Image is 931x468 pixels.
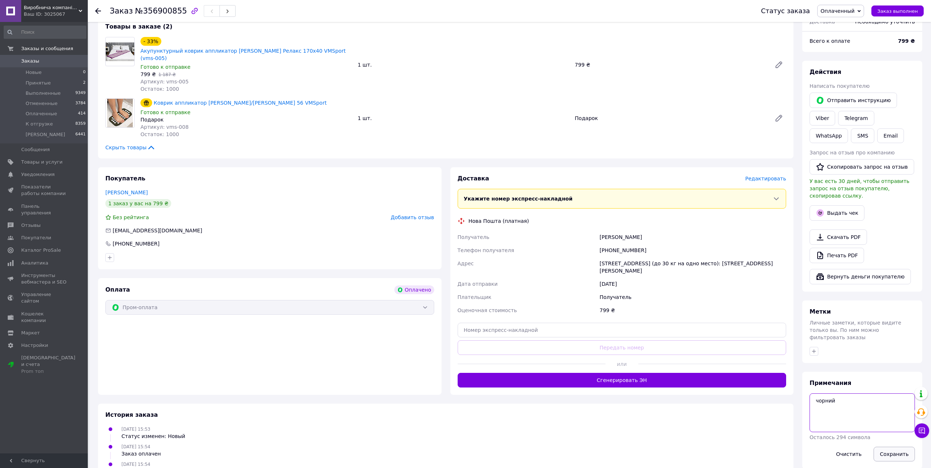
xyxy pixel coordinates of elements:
div: Ваш ID: 3025067 [24,11,88,18]
span: Каталог ProSale [21,247,61,254]
span: Примечания [810,379,851,386]
span: Отмененные [26,100,57,107]
button: Сгенерировать ЭН [458,373,787,387]
span: Виробнича компанія VMSport [24,4,79,11]
span: [DEMOGRAPHIC_DATA] и счета [21,355,75,375]
div: Статус изменен: Новый [121,433,185,440]
div: 1 шт. [355,60,572,70]
span: 3784 [75,100,86,107]
span: Оплаченный [821,8,855,14]
div: [PERSON_NAME] [598,231,788,244]
input: Номер экспресс-накладной [458,323,787,337]
button: Чат с покупателем [915,423,929,438]
a: Акупунктурный коврик аппликатор [PERSON_NAME] Релакс 170х40 VMSport (vms-005) [140,48,346,61]
span: Заказы [21,58,39,64]
button: SMS [851,128,874,143]
div: Получатель [598,291,788,304]
div: 799 ₴ [572,60,769,70]
span: Товары и услуги [21,159,63,165]
span: Отзывы [21,222,41,229]
span: Показатели работы компании [21,184,68,197]
span: Панель управления [21,203,68,216]
button: Email [877,128,904,143]
a: Скачать PDF [810,229,867,245]
span: Покупатель [105,175,145,182]
a: Печать PDF [810,248,864,263]
span: Заказы и сообщения [21,45,73,52]
span: Скрыть товары [105,144,155,151]
span: 6441 [75,131,86,138]
span: Добавить отзыв [391,214,434,220]
span: Всего к оплате [810,38,850,44]
span: [DATE] 15:53 [121,427,150,432]
span: 0 [83,69,86,76]
span: Принятые [26,80,51,86]
b: 799 ₴ [898,38,915,44]
span: 799 ₴ [140,71,156,77]
span: Оценочная стоимость [458,307,517,313]
span: К отгрузке [26,121,53,127]
span: [PERSON_NAME] [26,131,65,138]
span: Заказ [110,7,133,15]
span: Действия [810,68,841,75]
div: Статус заказа [761,7,810,15]
div: Оплачено [394,285,434,294]
span: История заказа [105,411,158,418]
div: Вернуться назад [95,7,101,15]
a: Telegram [838,111,874,126]
span: 9349 [75,90,86,97]
span: Инструменты вебмастера и SEO [21,272,68,285]
div: [PHONE_NUMBER] [112,240,160,247]
span: Плательщик [458,294,492,300]
span: или [605,360,638,368]
span: Готово к отправке [140,64,191,70]
span: Покупатели [21,235,51,241]
span: Новые [26,69,42,76]
button: Скопировать запрос на отзыв [810,159,914,175]
img: Акупунктурный коврик аппликатор Кузнецова Релакс 170х40 VMSport (vms-005) [106,42,134,61]
span: Уведомления [21,171,55,178]
span: [EMAIL_ADDRESS][DOMAIN_NAME] [113,228,202,233]
span: [DATE] 15:54 [121,444,150,449]
span: Кошелек компании [21,311,68,324]
span: Товары в заказе (2) [105,23,172,30]
span: Укажите номер экспресс-накладной [464,196,573,202]
a: [PERSON_NAME] [105,190,148,195]
span: Артикул: vms-008 [140,124,189,130]
span: Написать покупателю [810,83,870,89]
button: Заказ выполнен [871,5,924,16]
button: Сохранить [874,447,915,461]
span: 2 [83,80,86,86]
span: [DATE] 15:54 [121,462,150,467]
button: Выдать чек [810,205,864,221]
a: Редактировать [772,111,786,126]
span: Остаток: 1000 [140,131,179,137]
span: Без рейтинга [113,214,149,220]
div: Нова Пошта (платная) [467,217,531,225]
div: [STREET_ADDRESS] (до 30 кг на одно место): [STREET_ADDRESS][PERSON_NAME] [598,257,788,277]
span: Метки [810,308,831,315]
img: Коврик аппликатор Кузнецова/Ляпко 56 VMSport [107,99,133,127]
textarea: чорний [810,393,915,432]
span: Оплаченные [26,111,57,117]
div: - 33% [140,37,161,46]
div: Подарок [572,113,769,123]
a: Коврик аппликатор [PERSON_NAME]/[PERSON_NAME] 56 VMSport [154,100,327,106]
span: Оплата [105,286,130,293]
div: 1 заказ у вас на 799 ₴ [105,199,171,208]
a: Редактировать [772,57,786,72]
span: Настройки [21,342,48,349]
span: Аналитика [21,260,48,266]
span: 1 187 ₴ [158,72,176,77]
span: Сообщения [21,146,50,153]
span: Редактировать [745,176,786,181]
a: Viber [810,111,835,126]
span: 8359 [75,121,86,127]
button: Очистить [830,447,868,461]
span: Получатель [458,234,489,240]
span: Маркет [21,330,40,336]
span: 414 [78,111,86,117]
span: У вас есть 30 дней, чтобы отправить запрос на отзыв покупателю, скопировав ссылку. [810,178,909,199]
span: Артикул: vms-005 [140,79,189,85]
span: Запрос на отзыв про компанию [810,150,895,156]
